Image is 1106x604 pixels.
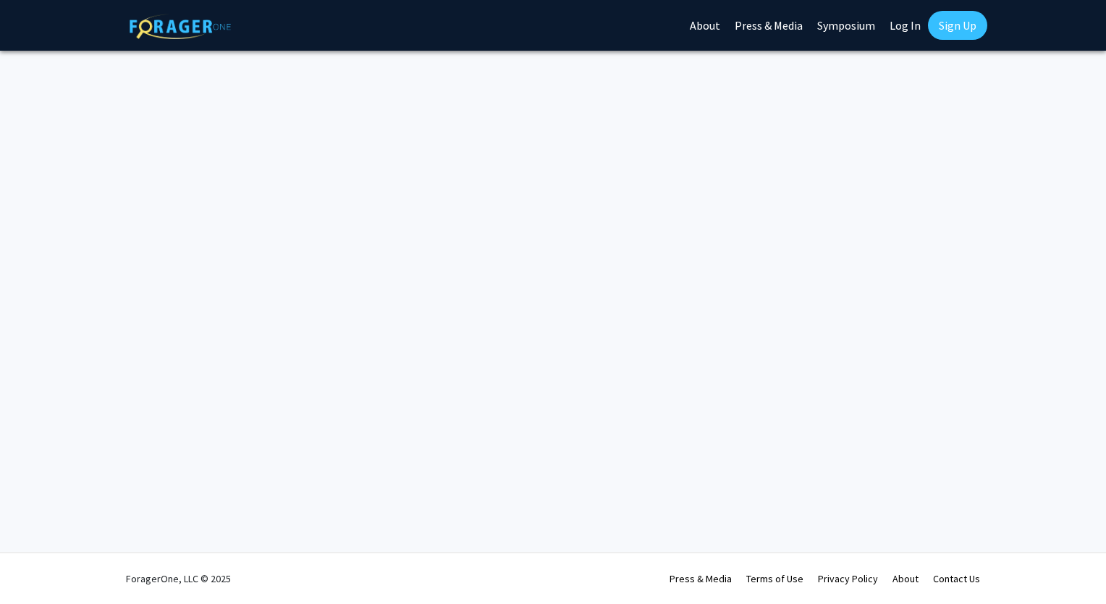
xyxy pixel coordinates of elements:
[670,572,732,585] a: Press & Media
[933,572,980,585] a: Contact Us
[928,11,987,40] a: Sign Up
[130,14,231,39] img: ForagerOne Logo
[126,553,231,604] div: ForagerOne, LLC © 2025
[746,572,803,585] a: Terms of Use
[892,572,919,585] a: About
[818,572,878,585] a: Privacy Policy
